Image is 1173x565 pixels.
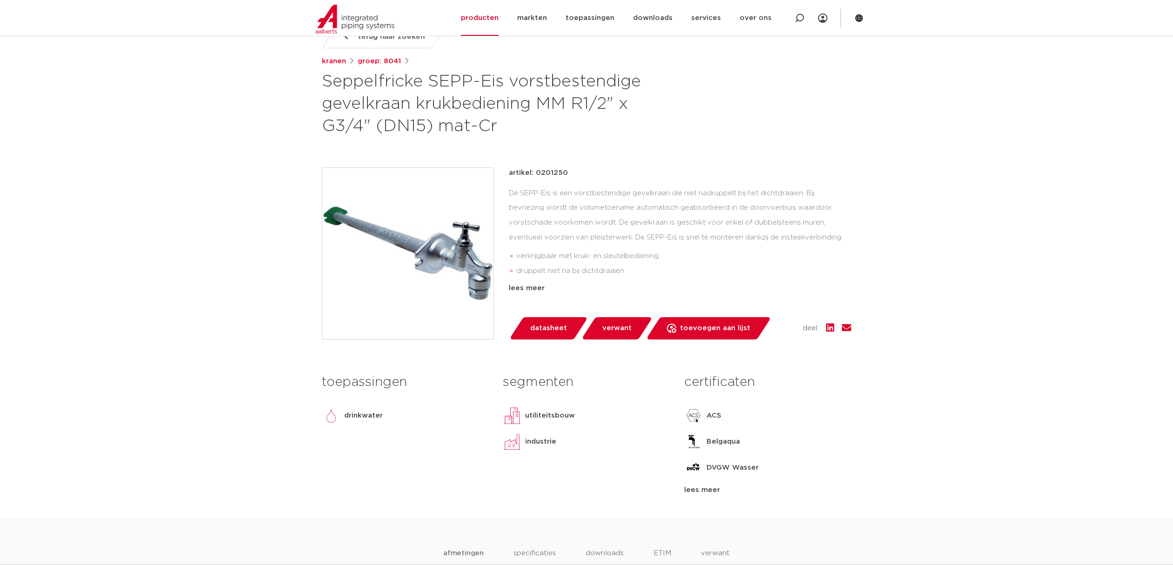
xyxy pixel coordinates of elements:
h3: toepassingen [322,373,489,392]
p: Belgaqua [706,436,740,447]
li: druppelt niet na bij dichtdraaien [516,264,851,279]
a: groep: 8041 [358,56,401,67]
img: ACS [684,406,703,425]
div: lees meer [684,485,851,496]
a: verwant [581,317,653,339]
p: DVGW Wasser [706,462,759,473]
div: De SEPP-Eis is een vorstbestendige gevelkraan die niet nadruppelt bij het dichtdraaien. Bij bevri... [509,186,851,279]
h1: Seppelfricke SEPP-Eis vorstbestendige gevelkraan krukbediening MM R1/2" x G3/4" (DN15) mat-Cr [322,71,671,138]
span: verwant [602,321,632,336]
img: DVGW Wasser [684,459,703,477]
a: kranen [322,56,346,67]
img: Belgaqua [684,432,703,451]
span: terug naar zoeken [358,29,425,44]
h3: certificaten [684,373,851,392]
span: toevoegen aan lijst [680,321,750,336]
p: industrie [525,436,556,447]
div: lees meer [509,283,851,294]
p: drinkwater [344,410,383,421]
p: ACS [706,410,721,421]
a: datasheet [509,317,588,339]
a: terug naar zoeken [322,25,447,48]
span: deel: [803,323,819,334]
p: utiliteitsbouw [525,410,575,421]
h3: segmenten [503,373,670,392]
img: Product Image for Seppelfricke SEPP-Eis vorstbestendige gevelkraan krukbediening MM R1/2" x G3/4"... [322,168,493,339]
img: industrie [503,432,521,451]
img: drinkwater [322,406,340,425]
p: artikel: 0201250 [509,167,568,179]
li: eenvoudige en snelle montage dankzij insteekverbinding [516,279,851,293]
span: datasheet [530,321,567,336]
img: utiliteitsbouw [503,406,521,425]
li: verkrijgbaar met kruk- en sleutelbediening. [516,249,851,264]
